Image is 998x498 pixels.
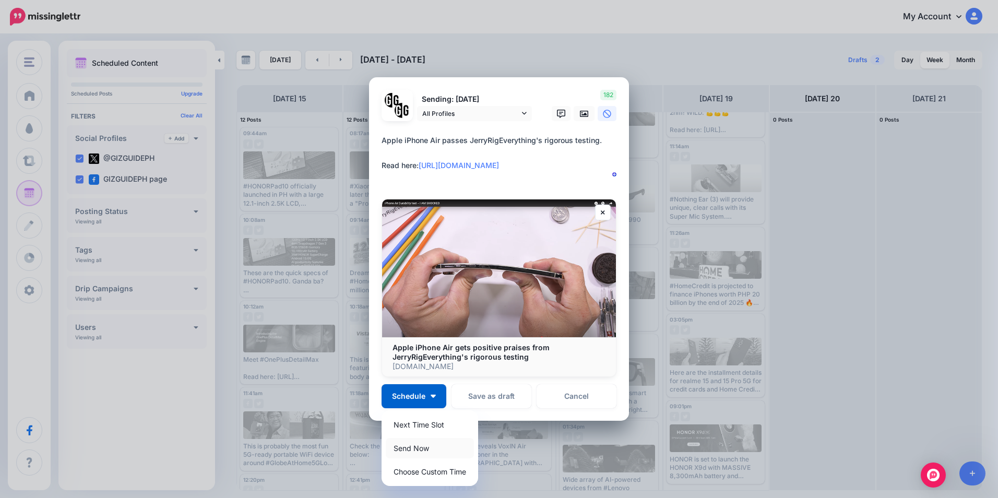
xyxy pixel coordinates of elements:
[921,463,946,488] div: Open Intercom Messenger
[382,134,622,172] div: Apple iPhone Air passes JerryRigEverything's rigorous testing. Read here:
[382,134,622,184] textarea: To enrich screen reader interactions, please activate Accessibility in Grammarly extension settings
[382,199,616,337] img: Apple iPhone Air gets positive praises from JerryRigEverything's rigorous testing
[417,106,532,121] a: All Profiles
[382,410,478,486] div: Schedule
[393,362,605,371] p: [DOMAIN_NAME]
[452,384,531,408] button: Save as draft
[385,93,400,108] img: 353459792_649996473822713_4483302954317148903_n-bsa138318.png
[386,438,474,458] a: Send Now
[386,461,474,482] a: Choose Custom Time
[600,90,616,100] span: 182
[395,103,410,118] img: JT5sWCfR-79925.png
[417,93,532,105] p: Sending: [DATE]
[422,108,519,119] span: All Profiles
[537,384,616,408] a: Cancel
[431,395,436,398] img: arrow-down-white.png
[382,384,446,408] button: Schedule
[393,343,550,361] b: Apple iPhone Air gets positive praises from JerryRigEverything's rigorous testing
[392,393,425,400] span: Schedule
[386,414,474,435] a: Next Time Slot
